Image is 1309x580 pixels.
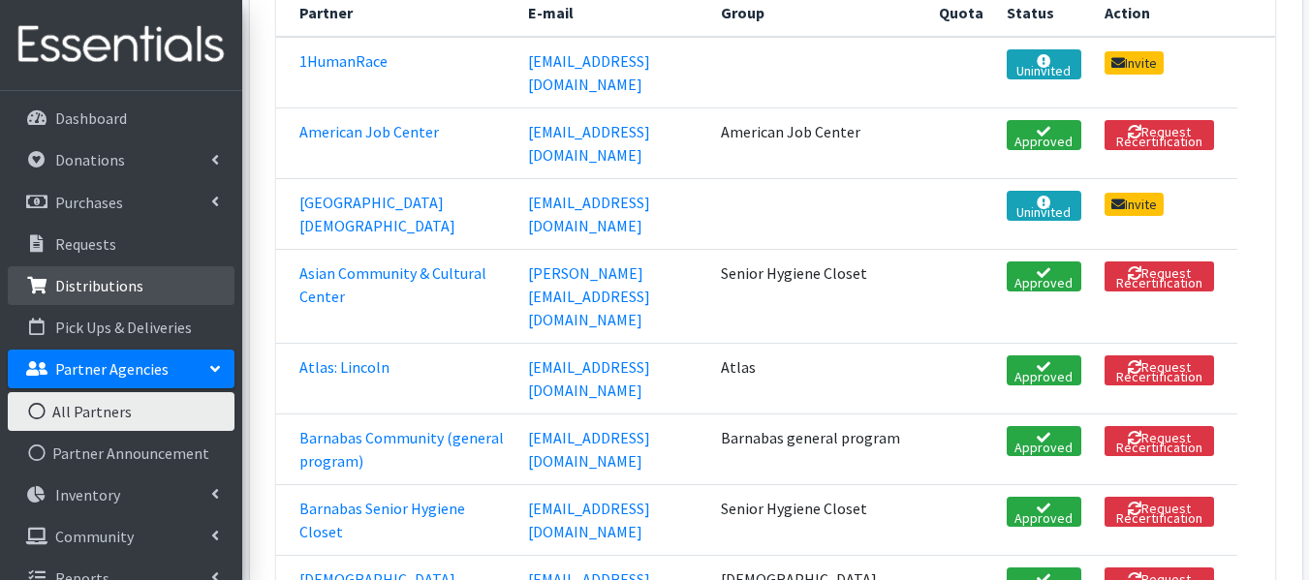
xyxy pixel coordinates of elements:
a: [EMAIL_ADDRESS][DOMAIN_NAME] [528,193,650,235]
a: Approved [1007,497,1081,527]
a: Purchases [8,183,234,222]
p: Pick Ups & Deliveries [55,318,192,337]
p: Inventory [55,485,120,504]
a: Partner Announcement [8,434,234,473]
td: Atlas [709,344,927,414]
a: [EMAIL_ADDRESS][DOMAIN_NAME] [528,499,650,541]
td: Senior Hygiene Closet [709,485,927,556]
a: Distributions [8,266,234,305]
a: Partner Agencies [8,350,234,388]
a: [EMAIL_ADDRESS][DOMAIN_NAME] [528,51,650,94]
a: [EMAIL_ADDRESS][DOMAIN_NAME] [528,357,650,400]
td: Senior Hygiene Closet [709,250,927,344]
a: [EMAIL_ADDRESS][DOMAIN_NAME] [528,122,650,165]
p: Community [55,527,134,546]
a: Dashboard [8,99,234,137]
p: Donations [55,150,125,169]
a: [EMAIL_ADDRESS][DOMAIN_NAME] [528,428,650,471]
a: Barnabas Community (general program) [299,428,504,471]
a: Community [8,517,234,556]
td: American Job Center [709,108,927,179]
a: Inventory [8,475,234,514]
a: Approved [1007,120,1081,150]
a: [GEOGRAPHIC_DATA][DEMOGRAPHIC_DATA] [299,193,455,235]
a: Atlas: Lincoln [299,357,390,377]
a: Invite [1105,51,1165,75]
button: Request Recertification [1105,497,1214,527]
a: Barnabas Senior Hygiene Closet [299,499,465,541]
a: Approved [1007,355,1081,385]
a: Approved [1007,426,1081,456]
button: Request Recertification [1105,120,1214,150]
a: Pick Ups & Deliveries [8,308,234,347]
a: All Partners [8,392,234,431]
a: [PERSON_NAME][EMAIL_ADDRESS][DOMAIN_NAME] [528,263,650,329]
img: HumanEssentials [8,13,234,77]
a: Uninvited [1007,49,1081,79]
a: Uninvited [1007,191,1081,221]
a: Approved [1007,261,1081,291]
a: Donations [8,140,234,179]
a: 1HumanRace [299,51,388,71]
a: Invite [1105,193,1165,216]
p: Purchases [55,193,123,212]
a: Requests [8,225,234,263]
button: Request Recertification [1105,426,1214,456]
p: Dashboard [55,108,127,128]
p: Partner Agencies [55,359,169,379]
p: Requests [55,234,116,254]
a: American Job Center [299,122,439,141]
td: Barnabas general program [709,414,927,485]
p: Distributions [55,276,143,295]
button: Request Recertification [1105,261,1214,291]
a: Asian Community & Cultural Center [299,263,486,306]
button: Request Recertification [1105,355,1214,385]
